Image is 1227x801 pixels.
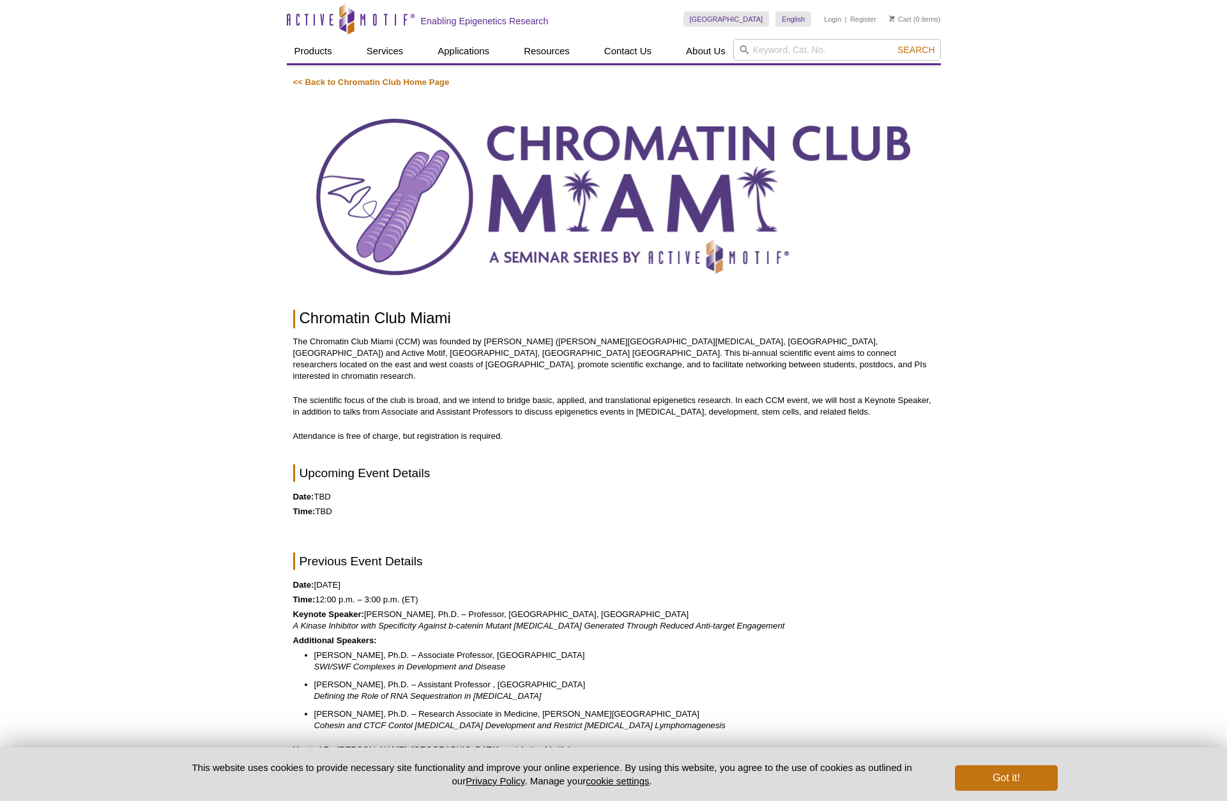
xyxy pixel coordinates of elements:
a: Cart [889,15,911,24]
strong: Hosted By: [293,745,338,754]
h2: Enabling Epigenetics Research [421,15,549,27]
p: The Chromatin Club Miami (CCM) was founded by [PERSON_NAME] ([PERSON_NAME][GEOGRAPHIC_DATA][MEDIC... [293,336,934,382]
strong: Additional Speakers: [293,636,377,645]
p: TBD [293,506,934,517]
a: [GEOGRAPHIC_DATA] [683,11,770,27]
p: TBD [293,491,934,503]
a: Resources [516,39,577,63]
a: About Us [678,39,733,63]
li: [PERSON_NAME], Ph.D. – Assistant Professor , [GEOGRAPHIC_DATA] [314,679,922,702]
li: [PERSON_NAME], Ph.D. – Research Associate in Medicine, [PERSON_NAME][GEOGRAPHIC_DATA] [314,708,922,731]
a: Contact Us [597,39,659,63]
li: | [845,11,847,27]
p: [PERSON_NAME], [GEOGRAPHIC_DATA], and Active Motif, Inc. [293,744,934,756]
p: [DATE] [293,579,934,591]
button: Got it! [955,765,1057,791]
span: Search [897,45,934,55]
a: Register [850,15,876,24]
em: Defining the Role of RNA Sequestration in [MEDICAL_DATA] [314,691,542,701]
p: Attendance is free of charge, but registration is required. [293,431,934,442]
h2: Previous Event Details [293,553,934,570]
em: SWI/SWF Complexes in Development and Disease [314,662,506,671]
strong: Keynote Speaker: [293,609,364,619]
h2: Upcoming Event Details [293,464,934,482]
strong: Time: [293,507,316,516]
strong: Time: [293,595,316,604]
em: Cohesin and CTCF Contol [MEDICAL_DATA] Development and Restrict [MEDICAL_DATA] Lymphomagenesis [314,721,726,730]
button: Search [894,44,938,56]
img: Your Cart [889,15,895,22]
a: Services [359,39,411,63]
h1: Chromatin Club Miami [293,310,934,328]
button: cookie settings [586,775,649,786]
li: (0 items) [889,11,941,27]
p: This website uses cookies to provide necessary site functionality and improve your online experie... [170,761,934,788]
p: 12:00 p.m. – 3:00 p.m. (ET) [293,594,934,606]
input: Keyword, Cat. No. [733,39,941,61]
em: A Kinase Inhibitor with Specificity Against b-catenin Mutant [MEDICAL_DATA] Generated Through Red... [293,621,785,630]
strong: Date: [293,492,314,501]
a: << Back to Chromatin Club Home Page [293,77,450,87]
img: Chromatin Club Miami Seminar Series [293,101,934,294]
p: The scientific focus of the club is broad, and we intend to bridge basic, applied, and translatio... [293,395,934,418]
a: Login [824,15,841,24]
li: [PERSON_NAME], Ph.D. – Associate Professor, [GEOGRAPHIC_DATA] [314,650,922,673]
a: Products [287,39,340,63]
a: English [775,11,811,27]
a: Privacy Policy [466,775,524,786]
a: Applications [430,39,497,63]
p: [PERSON_NAME], Ph.D. – Professor, [GEOGRAPHIC_DATA], [GEOGRAPHIC_DATA] [293,609,934,632]
strong: Date: [293,580,314,590]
